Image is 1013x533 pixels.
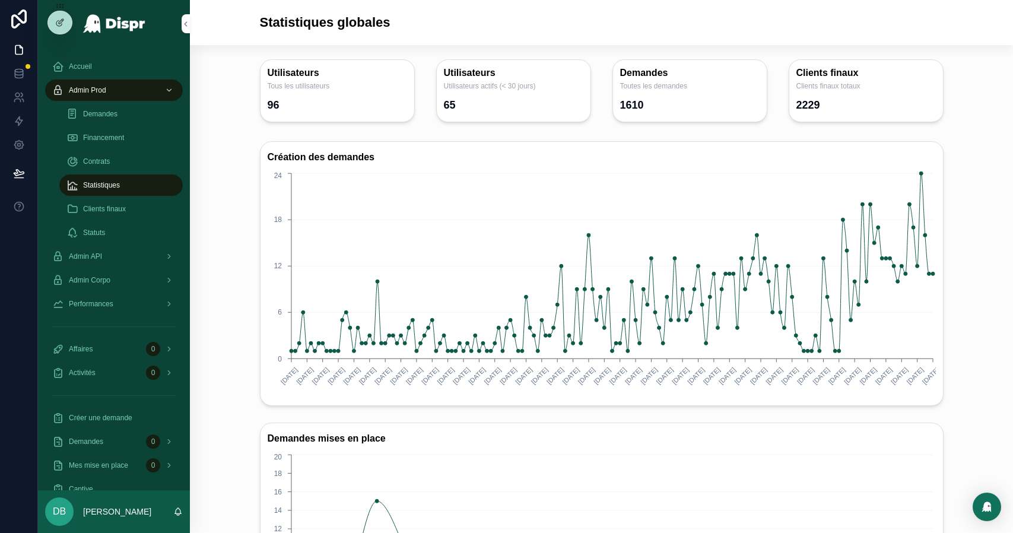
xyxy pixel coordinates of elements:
span: Admin Corpo [69,275,110,285]
text: [DATE] [467,366,487,385]
text: [DATE] [357,366,377,385]
span: Toutes les demandes [620,81,760,91]
text: [DATE] [545,366,564,385]
span: Accueil [69,62,92,71]
text: [DATE] [795,366,815,385]
span: Performances [69,299,113,309]
text: [DATE] [576,366,596,385]
text: [DATE] [389,366,408,385]
text: [DATE] [655,366,674,385]
text: [DATE] [686,366,706,385]
h3: Utilisateurs [444,67,583,79]
tspan: 6 [278,308,282,316]
span: Affaires [69,344,93,354]
text: [DATE] [482,366,502,385]
div: 96 [268,96,280,115]
h1: Statistiques globales [260,14,390,31]
text: [DATE] [623,366,643,385]
text: [DATE] [764,366,784,385]
tspan: 12 [274,262,282,270]
a: Demandes [59,103,183,125]
text: [DATE] [733,366,752,385]
a: Mes mise en place0 [45,455,183,476]
span: Mes mise en place [69,461,128,470]
div: 0 [146,342,160,356]
text: [DATE] [858,366,878,385]
text: [DATE] [748,366,768,385]
text: [DATE] [701,366,721,385]
span: Admin API [69,252,102,261]
span: Demandes [83,109,118,119]
a: Activités0 [45,362,183,383]
text: [DATE] [670,366,690,385]
span: Financement [83,133,124,142]
div: scrollable content [38,47,190,490]
text: [DATE] [373,366,392,385]
text: [DATE] [874,366,893,385]
p: [PERSON_NAME] [83,506,151,518]
span: Demandes [69,437,103,446]
div: 0 [146,434,160,449]
tspan: 18 [274,215,282,224]
h3: Création des demandes [268,149,936,166]
span: Clients finaux totaux [796,81,936,91]
tspan: 20 [274,453,282,461]
span: Tous les utilisateurs [268,81,407,91]
tspan: 14 [274,506,282,515]
text: [DATE] [342,366,361,385]
a: Performances [45,293,183,315]
span: Créer une demande [69,413,132,423]
span: Clients finaux [83,204,126,214]
a: Captive [45,478,183,500]
tspan: 16 [274,488,282,496]
text: [DATE] [451,366,471,385]
span: Utilisateurs actifs (< 30 jours) [444,81,583,91]
text: [DATE] [310,366,330,385]
div: 0 [146,458,160,472]
tspan: 18 [274,469,282,478]
span: Captive [69,484,93,494]
a: Demandes0 [45,431,183,452]
span: DB [53,505,66,519]
h3: Demandes mises en place [268,430,936,447]
text: [DATE] [920,366,940,385]
text: [DATE] [561,366,580,385]
a: Statuts [59,222,183,243]
span: Admin Prod [69,85,106,95]
span: Statistiques [83,180,120,190]
text: [DATE] [279,366,298,385]
a: Créer une demande [45,407,183,429]
text: [DATE] [717,366,737,385]
text: [DATE] [420,366,440,385]
text: [DATE] [404,366,424,385]
text: [DATE] [827,366,846,385]
text: [DATE] [436,366,455,385]
tspan: 24 [274,172,282,180]
a: Contrats [59,151,183,172]
span: Activités [69,368,96,377]
span: Contrats [83,157,110,166]
tspan: 0 [278,355,282,363]
text: [DATE] [529,366,549,385]
div: 2229 [796,96,820,115]
text: [DATE] [780,366,799,385]
text: [DATE] [890,366,909,385]
a: Statistiques [59,175,183,196]
a: Admin API [45,246,183,267]
a: Admin Prod [45,80,183,101]
h3: Utilisateurs [268,67,407,79]
img: App logo [82,14,146,33]
text: [DATE] [326,366,345,385]
div: chart [268,170,936,398]
text: [DATE] [514,366,534,385]
text: [DATE] [842,366,862,385]
text: [DATE] [811,366,831,385]
text: [DATE] [905,366,925,385]
text: [DATE] [498,366,517,385]
text: [DATE] [639,366,659,385]
span: Statuts [83,228,105,237]
text: [DATE] [608,366,627,385]
div: 65 [444,96,456,115]
div: 1610 [620,96,644,115]
text: [DATE] [295,366,315,385]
